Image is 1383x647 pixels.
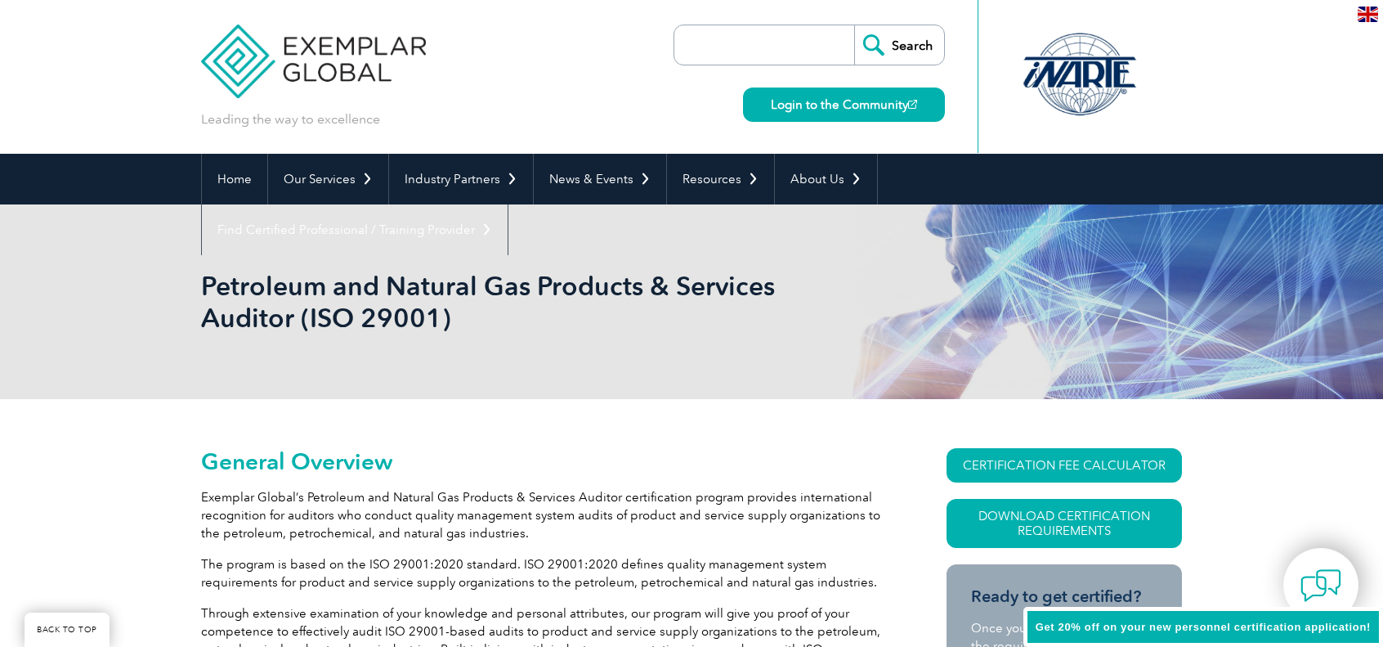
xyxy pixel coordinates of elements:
[201,110,380,128] p: Leading the way to excellence
[947,499,1182,548] a: Download Certification Requirements
[854,25,944,65] input: Search
[25,613,110,647] a: BACK TO TOP
[201,270,829,334] h1: Petroleum and Natural Gas Products & Services Auditor (ISO 29001)
[1358,7,1378,22] img: en
[1300,565,1341,606] img: contact-chat.png
[971,586,1157,607] h3: Ready to get certified?
[534,154,666,204] a: News & Events
[1036,621,1371,633] span: Get 20% off on your new personnel certification application!
[743,88,945,122] a: Login to the Community
[268,154,388,204] a: Our Services
[202,204,508,255] a: Find Certified Professional / Training Provider
[202,154,267,204] a: Home
[908,100,917,109] img: open_square.png
[201,488,888,542] p: Exemplar Global’s Petroleum and Natural Gas Products & Services Auditor certification program pro...
[201,555,888,591] p: The program is based on the ISO 29001:2020 standard. ISO 29001:2020 defines quality management sy...
[775,154,877,204] a: About Us
[389,154,533,204] a: Industry Partners
[667,154,774,204] a: Resources
[201,448,888,474] h2: General Overview
[947,448,1182,483] a: CERTIFICATION FEE CALCULATOR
